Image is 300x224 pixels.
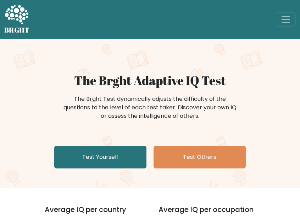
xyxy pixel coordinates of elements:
div: The Brght Test dynamically adjusts the difficulty of the questions to the level of each test take... [61,95,239,120]
a: Test Others [154,146,246,168]
a: BRGHT [4,3,30,36]
h3: Average IQ per occupation [159,205,264,222]
h3: Average IQ per country [45,205,133,222]
h1: The Brght Adaptive IQ Test [4,73,296,88]
button: Toggle navigation [276,12,296,27]
h5: BRGHT [4,26,30,34]
a: Test Yourself [54,146,146,168]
